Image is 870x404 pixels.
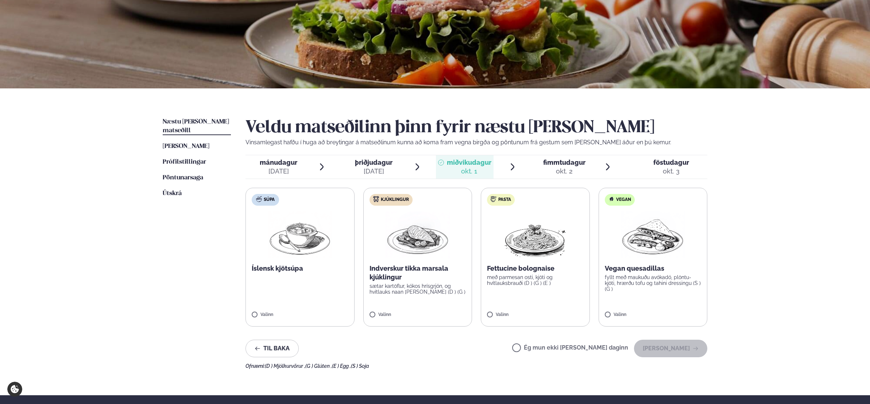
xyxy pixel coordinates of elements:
img: Spagetti.png [503,211,567,258]
span: Næstu [PERSON_NAME] matseðill [163,119,229,134]
span: Vegan [616,197,631,203]
span: Pasta [498,197,511,203]
p: Fettucine bolognaise [487,264,584,273]
h2: Veldu matseðilinn þinn fyrir næstu [PERSON_NAME] [245,118,707,138]
a: Útskrá [163,189,182,198]
span: miðvikudagur [447,159,491,166]
span: Kjúklingur [381,197,409,203]
a: Pöntunarsaga [163,174,203,182]
p: með parmesan osti, kjöti og hvítlauksbrauði (D ) (G ) (E ) [487,274,584,286]
p: Vegan quesadillas [605,264,701,273]
span: (G ) Glúten , [305,363,332,369]
div: okt. 1 [447,167,491,176]
div: [DATE] [260,167,297,176]
div: okt. 2 [543,167,585,176]
span: (E ) Egg , [332,363,351,369]
a: [PERSON_NAME] [163,142,209,151]
p: Íslensk kjötsúpa [252,264,348,273]
span: (D ) Mjólkurvörur , [265,363,305,369]
span: [PERSON_NAME] [163,143,209,149]
span: fimmtudagur [543,159,585,166]
span: þriðjudagur [355,159,393,166]
p: sætar kartöflur, kókos hrísgrjón, og hvítlauks naan [PERSON_NAME] (D ) (G ) [370,283,466,295]
img: Chicken-breast.png [386,211,450,258]
img: Quesadilla.png [621,211,685,258]
img: chicken.svg [373,196,379,202]
a: Prófílstillingar [163,158,206,167]
div: Ofnæmi: [245,363,707,369]
span: Súpa [264,197,275,203]
button: Til baka [245,340,299,357]
img: Vegan.svg [608,196,614,202]
span: mánudagur [260,159,297,166]
img: Soup.png [268,211,332,258]
span: Útskrá [163,190,182,197]
img: pasta.svg [491,196,496,202]
p: fyllt með maukuðu avókadó, plöntu-kjöti, hrærðu tofu og tahini dressingu (S ) (G ) [605,274,701,292]
p: Vinsamlegast hafðu í huga að breytingar á matseðlinum kunna að koma fram vegna birgða og pöntunum... [245,138,707,147]
p: Indverskur tikka marsala kjúklingur [370,264,466,282]
a: Cookie settings [7,382,22,397]
span: föstudagur [653,159,689,166]
span: Prófílstillingar [163,159,206,165]
a: Næstu [PERSON_NAME] matseðill [163,118,231,135]
span: Pöntunarsaga [163,175,203,181]
span: (S ) Soja [351,363,369,369]
div: [DATE] [355,167,393,176]
button: [PERSON_NAME] [634,340,707,357]
img: soup.svg [256,196,262,202]
div: okt. 3 [653,167,689,176]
